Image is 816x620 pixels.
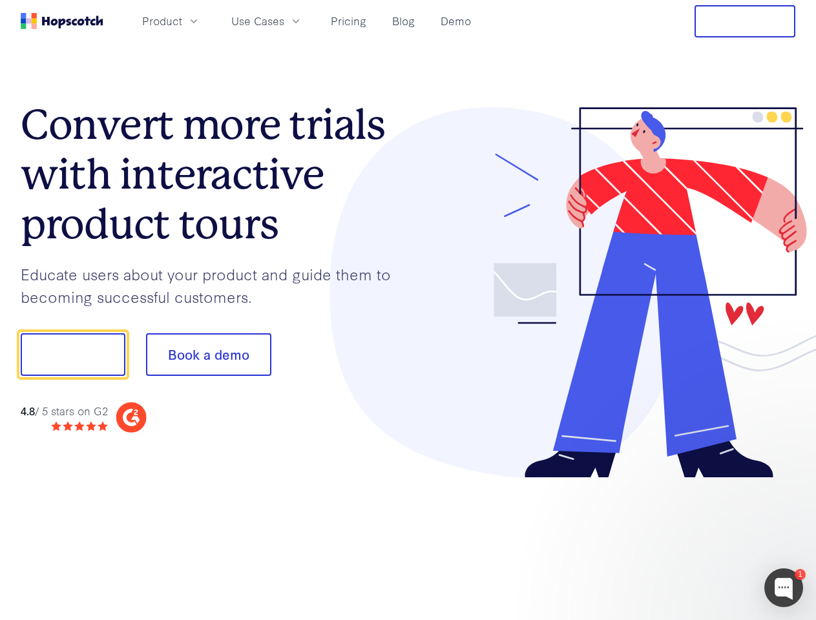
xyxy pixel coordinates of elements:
div: / 5 stars on G2 [21,403,108,419]
button: Show me! [21,333,125,376]
a: Home [21,13,103,29]
div: 1 [795,569,806,580]
button: Product [134,10,208,32]
span: Product [142,13,182,29]
a: Blog [387,10,420,32]
span: Use Cases [231,13,284,29]
p: Educate users about your product and guide them to becoming successful customers. [21,263,408,307]
strong: 4.8 [21,403,35,418]
h1: Convert more trials with interactive product tours [21,100,408,249]
a: Pricing [326,10,371,32]
a: Demo [435,10,476,32]
button: Free Trial [695,5,795,37]
button: Book a demo [146,333,271,376]
button: Use Cases [224,10,310,32]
